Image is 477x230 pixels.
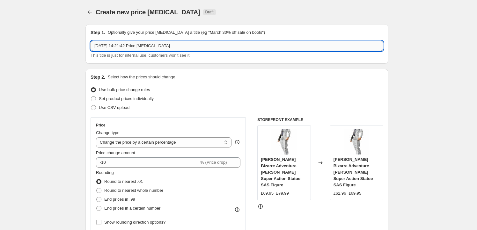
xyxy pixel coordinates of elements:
span: Use bulk price change rules [99,87,150,92]
span: Round to nearest .01 [104,179,143,184]
span: Rounding [96,170,114,175]
h2: Step 1. [91,29,105,36]
span: % (Price drop) [200,160,227,165]
span: Draft [205,10,214,15]
h6: STOREFRONT EXAMPLE [257,117,383,122]
span: End prices in a certain number [104,206,160,211]
span: £79.99 [276,191,289,196]
span: Use CSV upload [99,105,129,110]
span: Show rounding direction options? [104,220,165,225]
span: [PERSON_NAME] Bizarre Adventure [PERSON_NAME] Super Action Statue SAS Figure [261,157,300,187]
span: Create new price [MEDICAL_DATA] [96,9,200,16]
span: Set product prices individually [99,96,154,101]
span: £62.96 [334,191,346,196]
span: £69.95 [349,191,361,196]
h2: Step 2. [91,74,105,80]
img: JoJo_s_Bizarre_Adventure_Kira_Yoshikage_Super_Action_Statue_SAS_Figure_9_80x.jpg [271,129,297,155]
button: Price change jobs [85,8,94,17]
span: [PERSON_NAME] Bizarre Adventure [PERSON_NAME] Super Action Statue SAS Figure [334,157,373,187]
span: Round to nearest whole number [104,188,163,193]
div: help [234,139,240,145]
p: Select how the prices should change [108,74,175,80]
span: Change type [96,130,120,135]
p: Optionally give your price [MEDICAL_DATA] a title (eg "March 30% off sale on boots") [108,29,265,36]
img: JoJo_s_Bizarre_Adventure_Kira_Yoshikage_Super_Action_Statue_SAS_Figure_9_80x.jpg [344,129,369,155]
span: £69.95 [261,191,274,196]
input: 30% off holiday sale [91,41,383,51]
input: -15 [96,157,199,168]
h3: Price [96,123,105,128]
span: End prices in .99 [104,197,135,202]
span: This title is just for internal use, customers won't see it [91,53,189,58]
span: Price change amount [96,150,135,155]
